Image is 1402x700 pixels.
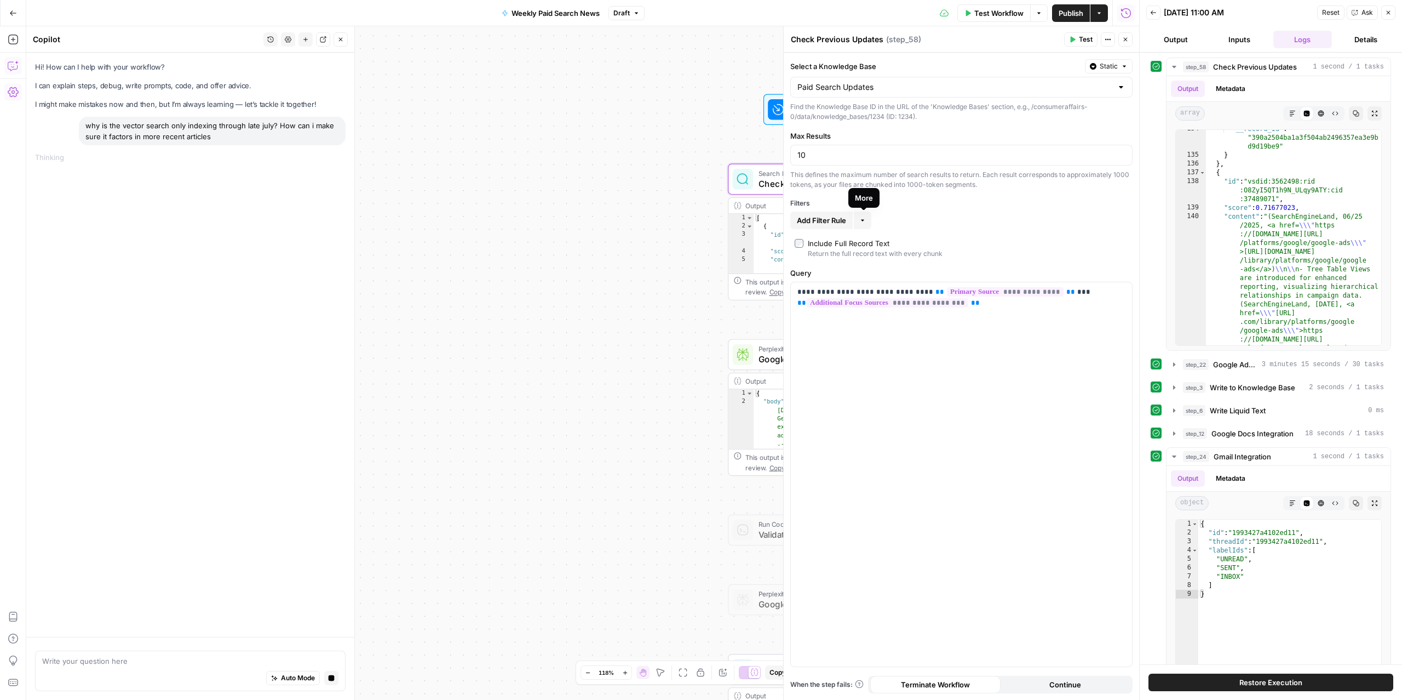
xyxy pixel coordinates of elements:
[790,102,1133,122] div: Find the Knowledge Base ID in the URL of the 'Knowledge Bases' section, e.g., /consumeraffairs-0/...
[790,268,1133,278] label: Query
[728,164,928,300] div: Search Knowledge BaseCheck Previous UpdatesStep 58Output[ { "id":"vsdid:4594328:rid:5M8mekaIcqa7_...
[1167,76,1390,350] div: 1 second / 1 tasks
[1176,528,1198,537] div: 2
[790,212,853,229] button: Add Filter Rule
[35,99,346,110] p: I might make mistakes now and then, but I’m always learning — let’s tackle it together!
[1176,537,1198,546] div: 3
[1176,203,1206,212] div: 139
[797,82,1112,93] input: Paid Search Updates
[746,389,753,397] span: Toggle code folding, rows 1 through 3
[1049,679,1081,690] span: Continue
[790,61,1081,72] label: Select a Knowledge Base
[1176,160,1206,168] div: 136
[1176,581,1198,590] div: 8
[759,598,894,611] span: Google Ads Monthly Updates
[1273,31,1332,48] button: Logs
[759,344,889,354] span: Perplexity Deep Research
[1176,555,1198,564] div: 5
[728,389,754,397] div: 1
[790,170,1133,190] div: This defines the maximum number of search results to return. Each result corresponds to approxima...
[1213,61,1297,72] span: Check Previous Updates
[1146,31,1205,48] button: Output
[512,8,600,19] span: Weekly Paid Search News
[759,168,889,179] span: Search Knowledge Base
[1175,106,1205,121] span: array
[745,452,922,473] div: This output is too large & has been abbreviated for review. to view the full content.
[1199,168,1205,177] span: Toggle code folding, rows 137 through 151
[613,8,630,18] span: Draft
[1209,81,1252,97] button: Metadata
[1210,31,1269,48] button: Inputs
[795,239,803,248] input: Include Full Record TextReturn the full record text with every chunk
[790,680,864,690] a: When the step fails:
[790,130,1133,141] label: Max Results
[1176,564,1198,572] div: 6
[1183,428,1207,439] span: step_12
[1171,81,1205,97] button: Output
[35,61,346,73] p: Hi! How can I help with your workflow?
[957,4,1030,22] button: Test Workflow
[759,589,894,599] span: Perplexity Deep Research
[759,528,888,541] span: Validate URL Paths
[1167,356,1390,373] button: 3 minutes 15 seconds / 30 tasks
[728,515,928,545] div: Run Code · PythonValidate URL PathsStep 43
[1176,151,1206,160] div: 135
[790,198,1133,208] div: Filters
[1183,405,1205,416] span: step_6
[1313,452,1384,462] span: 1 second / 1 tasks
[35,152,346,163] div: Thinking
[35,80,346,92] p: I can explain steps, debug, write prompts, code, and offer advice.
[1176,177,1206,203] div: 138
[901,679,970,690] span: Terminate Workflow
[64,152,71,163] div: ...
[745,201,892,211] div: Output
[33,34,260,45] div: Copilot
[769,464,818,471] span: Copy the output
[1085,59,1133,73] button: Static
[728,94,928,125] div: WorkflowSet InputsInputs
[1176,124,1206,151] div: 134
[1322,8,1340,18] span: Reset
[1183,61,1209,72] span: step_58
[599,668,614,677] span: 118%
[1211,428,1294,439] span: Google Docs Integration
[1167,448,1390,465] button: 1 second / 1 tasks
[1175,496,1209,510] span: object
[1183,451,1209,462] span: step_24
[728,223,754,231] div: 2
[1192,520,1198,528] span: Toggle code folding, rows 1 through 9
[1171,470,1205,487] button: Output
[759,177,889,190] span: Check Previous Updates
[1213,359,1257,370] span: Google Ads Weekly Updates
[1336,31,1395,48] button: Details
[808,249,943,259] div: Return the full record text with every chunk
[769,668,786,678] span: Copy
[1183,359,1209,370] span: step_22
[1059,8,1083,19] span: Publish
[728,584,928,615] div: Perplexity Deep ResearchGoogle Ads Monthly UpdatesStep 1
[1001,676,1131,693] button: Continue
[1167,379,1390,396] button: 2 seconds / 1 tasks
[745,376,892,386] div: Output
[759,519,888,530] span: Run Code · Python
[886,34,921,45] span: ( step_58 )
[1209,470,1252,487] button: Metadata
[797,215,846,226] span: Add Filter Rule
[769,288,818,296] span: Copy the output
[1148,674,1393,691] button: Restore Execution
[1210,405,1266,416] span: Write Liquid Text
[974,8,1024,19] span: Test Workflow
[1239,677,1302,688] span: Restore Execution
[1305,429,1384,439] span: 18 seconds / 1 tasks
[1309,383,1384,392] span: 2 seconds / 1 tasks
[765,665,790,680] button: Copy
[791,34,883,45] textarea: Check Previous Updates
[728,214,754,222] div: 1
[1167,402,1390,419] button: 0 ms
[1192,546,1198,555] span: Toggle code folding, rows 4 through 8
[1100,61,1118,71] span: Static
[1176,168,1206,177] div: 137
[1210,382,1295,393] span: Write to Knowledge Base
[746,214,753,222] span: Toggle code folding, rows 1 through 7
